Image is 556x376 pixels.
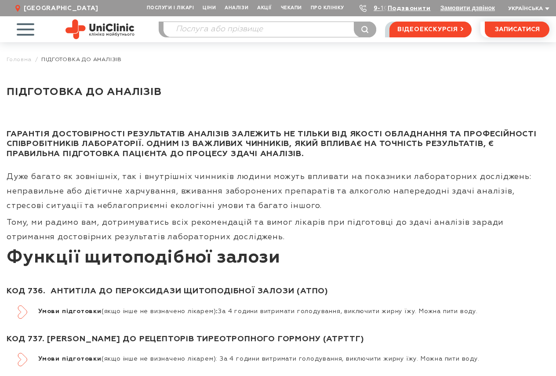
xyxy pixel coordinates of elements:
[495,26,540,33] span: записатися
[164,22,376,37] input: Послуга або прізвище
[7,56,32,63] a: Головна
[38,308,102,314] strong: Умови підготовки
[388,5,431,11] a: Подзвонити
[18,305,549,318] li: (якщо інше не визначено лікарем) За 4 години витримати голодування, виключити жирну їжу. Можна пи...
[485,22,549,37] button: записатися
[389,22,472,37] a: відеоекскурсія
[18,353,549,365] li: (якщо інше не визначено лікарем): За 4 години витримати голодування, виключити жирну їжу. Можна п...
[374,5,393,11] a: 9-103
[7,85,549,99] h1: ПІДГОТОВКА ДО АНАЛІЗІВ
[7,277,549,305] h4: Код 736. Антитіла до пероксидази щитоподібної залози (ATПO)
[7,219,504,241] span: Тому, ми радимо вам, дотримуватись всіх рекомендацій та вимог лікарів при підготовці до здачі ана...
[65,19,134,39] img: Uniclinic
[440,4,495,11] button: Замовити дзвінок
[7,247,549,277] h2: Функції щитоподібної залози
[508,6,543,11] span: Українська
[7,120,549,168] h4: Гарантія достовірності результатів аналізів залежить не тільки від якості обладнання та професійн...
[7,325,549,353] h4: Код 737. [PERSON_NAME] до рецепторів тиреотропного гормону (АТрТТГ)
[506,6,549,12] button: Українська
[397,22,458,37] span: відеоекскурсія
[24,4,98,12] span: [GEOGRAPHIC_DATA]
[41,56,122,63] span: ПІДГОТОВКА ДО АНАЛІЗІВ
[7,173,531,210] span: Дуже багато як зовнішніх, так і внутрішніх чинників людини можуть впливати на показники лаборатор...
[38,356,102,362] strong: Умови підготовки
[216,308,218,314] strong: :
